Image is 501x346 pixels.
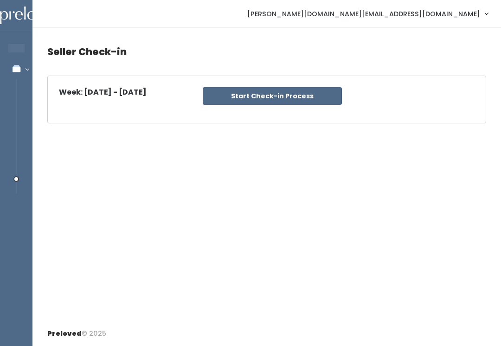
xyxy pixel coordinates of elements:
[238,4,497,24] a: [PERSON_NAME][DOMAIN_NAME][EMAIL_ADDRESS][DOMAIN_NAME]
[59,88,147,96] h5: Week: [DATE] - [DATE]
[247,9,480,19] span: [PERSON_NAME][DOMAIN_NAME][EMAIL_ADDRESS][DOMAIN_NAME]
[47,39,486,64] h4: Seller Check-in
[47,321,106,339] div: © 2025
[203,87,342,105] button: Start Check-in Process
[47,329,82,338] span: Preloved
